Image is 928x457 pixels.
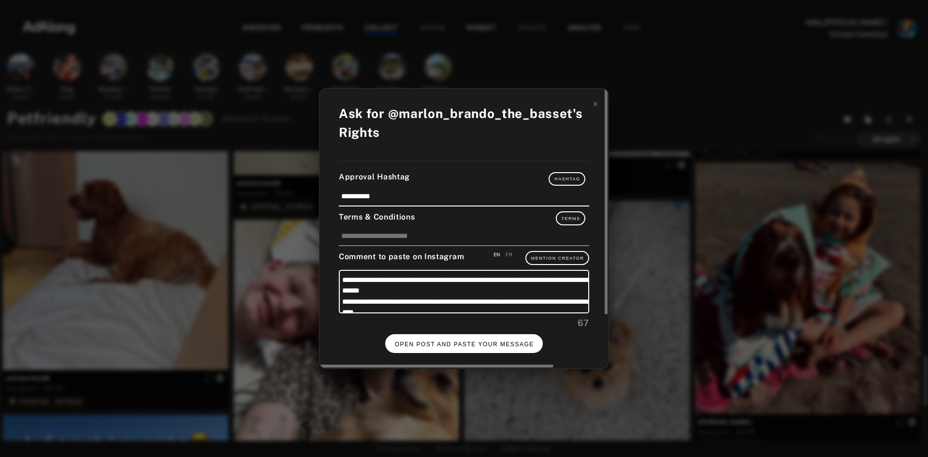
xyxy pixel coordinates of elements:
div: Comment to paste on Instagram [339,251,589,265]
div: Widget de chat [880,411,928,457]
button: Hashtag [549,172,585,186]
span: Mention Creator [531,256,584,261]
div: Save an french version of your comment [506,251,512,258]
button: Terms [556,211,586,225]
div: Ask for @marlon_brando_the_basset's Rights [339,104,589,142]
span: OPEN POST AND PASTE YOUR MESSAGE [395,341,534,348]
button: OPEN POST AND PASTE YOUR MESSAGE [385,334,543,353]
span: Hashtag [554,177,580,181]
div: 67 [339,316,589,329]
button: Mention Creator [525,251,589,265]
div: Approval Hashtag [339,171,589,186]
iframe: Chat Widget [880,411,928,457]
div: Save an english version of your comment [493,251,501,258]
span: Terms [562,216,580,221]
div: Terms & Conditions [339,211,589,225]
